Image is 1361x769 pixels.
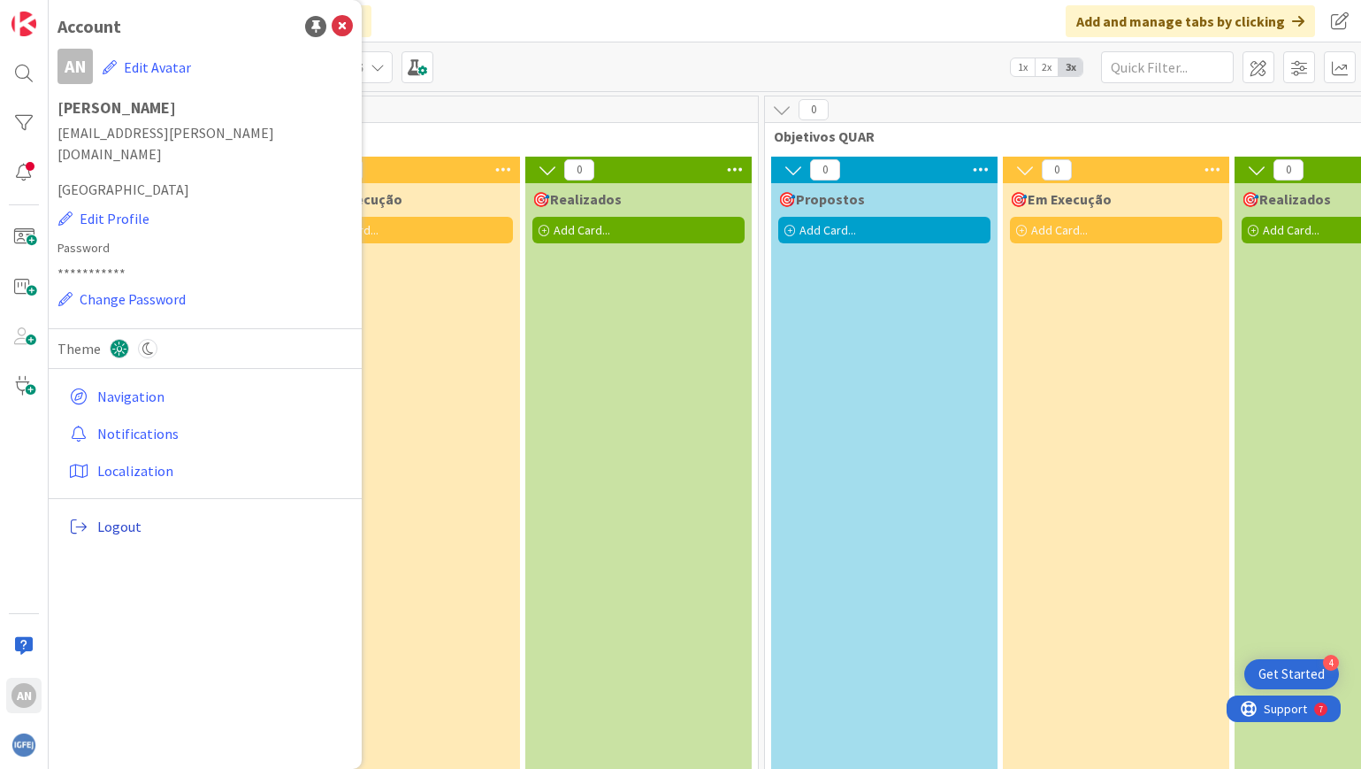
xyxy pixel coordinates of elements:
input: Quick Filter... [1101,51,1234,83]
div: Get Started [1258,665,1325,683]
img: avatar [11,733,36,757]
label: Password [57,239,353,258]
span: [EMAIL_ADDRESS][PERSON_NAME][DOMAIN_NAME] [57,122,353,165]
div: 4 [1323,655,1339,671]
h1: [PERSON_NAME] [57,99,353,117]
span: Add Card... [799,222,856,238]
span: [GEOGRAPHIC_DATA] [57,179,353,200]
span: Support [37,3,80,24]
span: Add Card... [1031,222,1088,238]
a: Notifications [62,418,353,450]
span: Avaliação SIADAP [65,127,736,145]
span: 0 [810,159,840,181]
span: Add Card... [1263,222,1319,238]
span: 🎯Realizados [1242,190,1331,208]
div: AN [57,49,93,84]
button: Edit Profile [57,207,150,230]
span: 0 [1273,159,1304,181]
span: Theme [57,338,101,359]
div: AN [11,683,36,708]
span: 🎯Em Execução [1010,190,1112,208]
span: 🎯Propostos [778,190,865,208]
a: Navigation [62,381,353,412]
span: 1x [1011,58,1035,76]
span: Logout [97,516,346,537]
button: Edit Avatar [102,49,192,86]
a: Localization [62,455,353,487]
span: 2x [1035,58,1059,76]
span: 🎯Realizados [532,190,622,208]
span: 3x [1059,58,1082,76]
span: 0 [1042,159,1072,181]
div: 7 [92,7,96,21]
button: Change Password [57,288,187,311]
div: Open Get Started checklist, remaining modules: 4 [1244,659,1339,689]
span: 0 [799,99,829,120]
img: Visit kanbanzone.com [11,12,36,36]
div: Add and manage tabs by clicking [1066,5,1315,37]
span: 0 [564,159,594,181]
span: Add Card... [554,222,610,238]
div: Account [57,13,121,40]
